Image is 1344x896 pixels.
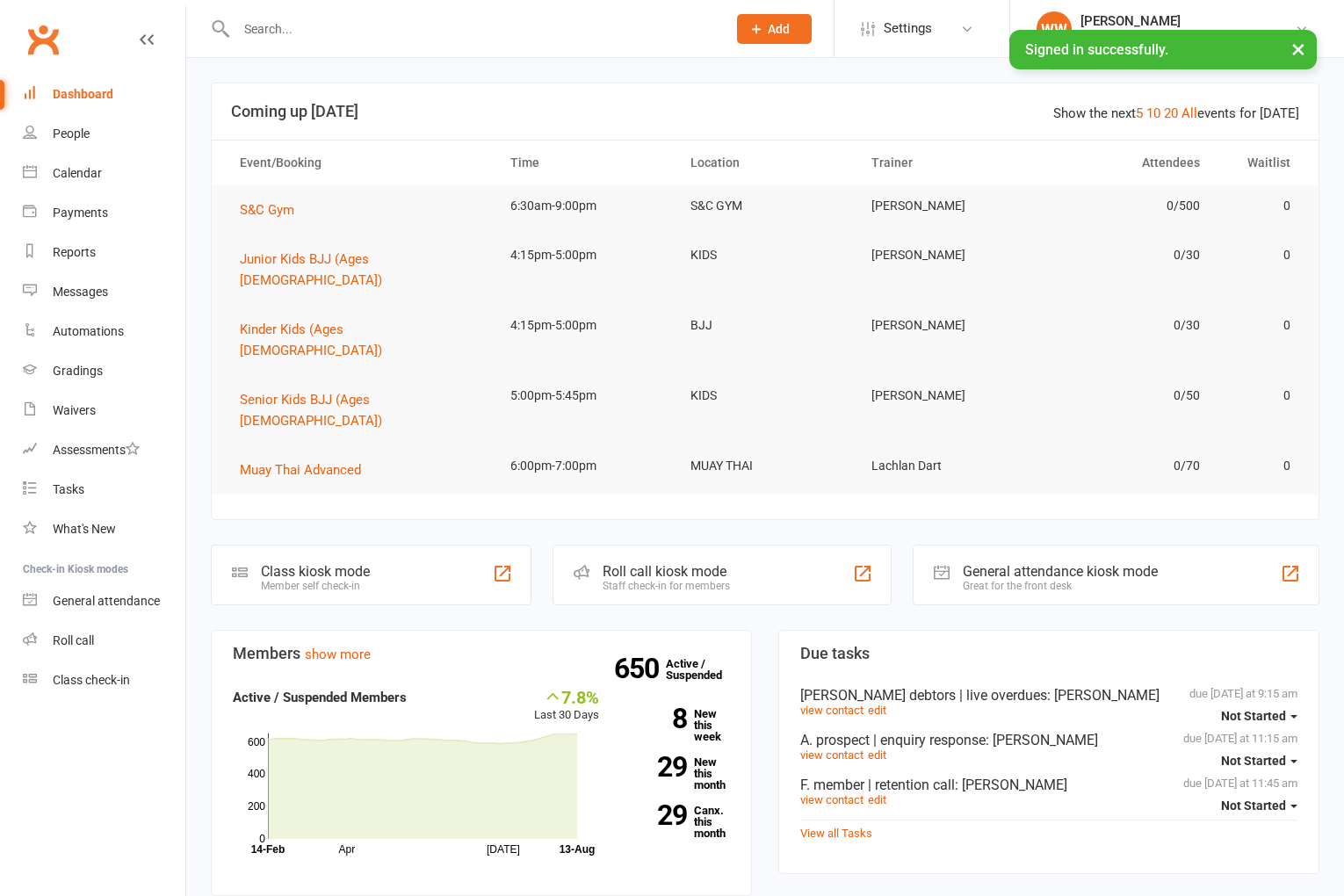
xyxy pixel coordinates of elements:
[1221,754,1286,768] span: Not Started
[233,690,407,705] strong: Active / Suspended Members
[1216,141,1306,185] th: Waitlist
[261,580,370,592] div: Member self check-in
[23,351,185,391] a: Gradings
[495,141,675,185] th: Time
[1221,709,1286,723] span: Not Started
[800,827,872,840] a: View all Tasks
[625,805,730,839] a: 29Canx. this month
[495,305,675,346] td: 4:15pm-5:00pm
[240,249,479,291] button: Junior Kids BJJ (Ages [DEMOGRAPHIC_DATA])
[603,580,730,592] div: Staff check-in for members
[800,704,863,717] a: view contact
[1047,687,1160,704] span: : [PERSON_NAME]
[240,319,479,361] button: Kinder Kids (Ages [DEMOGRAPHIC_DATA])
[625,756,730,791] a: 29New this month
[675,305,855,346] td: BJJ
[21,18,65,61] a: Clubworx
[963,563,1158,580] div: General attendance kiosk mode
[666,645,743,694] a: 650Active / Suspended
[868,748,886,762] a: edit
[1036,141,1216,185] th: Attendees
[856,185,1036,227] td: [PERSON_NAME]
[53,206,108,220] div: Payments
[495,235,675,276] td: 4:15pm-5:00pm
[1216,445,1306,487] td: 0
[495,445,675,487] td: 6:00pm-7:00pm
[231,17,714,41] input: Search...
[1037,11,1072,47] div: WW
[675,185,855,227] td: S&C GYM
[1221,790,1297,821] button: Not Started
[800,645,1297,662] h3: Due tasks
[625,705,687,732] strong: 8
[625,802,687,828] strong: 29
[495,375,675,416] td: 5:00pm-5:45pm
[53,673,130,687] div: Class check-in
[1146,105,1160,121] a: 10
[53,364,103,378] div: Gradings
[800,748,863,762] a: view contact
[240,202,294,218] span: S&C Gym
[856,305,1036,346] td: [PERSON_NAME]
[23,621,185,661] a: Roll call
[305,647,371,662] a: show more
[53,87,113,101] div: Dashboard
[675,375,855,416] td: KIDS
[1216,375,1306,416] td: 0
[1181,105,1197,121] a: All
[963,580,1158,592] div: Great for the front desk
[856,235,1036,276] td: [PERSON_NAME]
[1036,445,1216,487] td: 0/70
[675,445,855,487] td: MUAY THAI
[23,272,185,312] a: Messages
[23,114,185,154] a: People
[534,687,599,725] div: Last 30 Days
[23,582,185,621] a: General attendance kiosk mode
[53,285,108,299] div: Messages
[1036,185,1216,227] td: 0/500
[856,445,1036,487] td: Lachlan Dart
[23,430,185,470] a: Assessments
[1080,29,1295,45] div: Dominance MMA [GEOGRAPHIC_DATA]
[240,389,479,431] button: Senior Kids BJJ (Ages [DEMOGRAPHIC_DATA])
[1036,375,1216,416] td: 0/50
[1025,41,1168,58] span: Signed in successfully.
[240,322,382,358] span: Kinder Kids (Ages [DEMOGRAPHIC_DATA])
[1221,798,1286,813] span: Not Started
[23,233,185,272] a: Reports
[868,704,886,717] a: edit
[1053,103,1299,124] div: Show the next events for [DATE]
[23,509,185,549] a: What's New
[1283,30,1314,68] button: ×
[986,732,1098,748] span: : [PERSON_NAME]
[614,655,666,682] strong: 650
[1216,235,1306,276] td: 0
[231,103,1299,120] h3: Coming up [DATE]
[625,754,687,780] strong: 29
[53,403,96,417] div: Waivers
[53,245,96,259] div: Reports
[23,661,185,700] a: Class kiosk mode
[625,708,730,742] a: 8New this week
[233,645,730,662] h3: Members
[240,459,373,481] button: Muay Thai Advanced
[868,793,886,806] a: edit
[23,312,185,351] a: Automations
[737,14,812,44] button: Add
[1036,235,1216,276] td: 0/30
[224,141,495,185] th: Event/Booking
[53,633,94,647] div: Roll call
[240,392,382,429] span: Senior Kids BJJ (Ages [DEMOGRAPHIC_DATA])
[800,687,1297,704] div: [PERSON_NAME] debtors | live overdues
[53,443,140,457] div: Assessments
[856,375,1036,416] td: [PERSON_NAME]
[1221,745,1297,777] button: Not Started
[800,777,1297,793] div: F. member | retention call
[800,793,863,806] a: view contact
[240,462,361,478] span: Muay Thai Advanced
[261,563,370,580] div: Class kiosk mode
[23,470,185,509] a: Tasks
[240,251,382,288] span: Junior Kids BJJ (Ages [DEMOGRAPHIC_DATA])
[675,235,855,276] td: KIDS
[603,563,730,580] div: Roll call kiosk mode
